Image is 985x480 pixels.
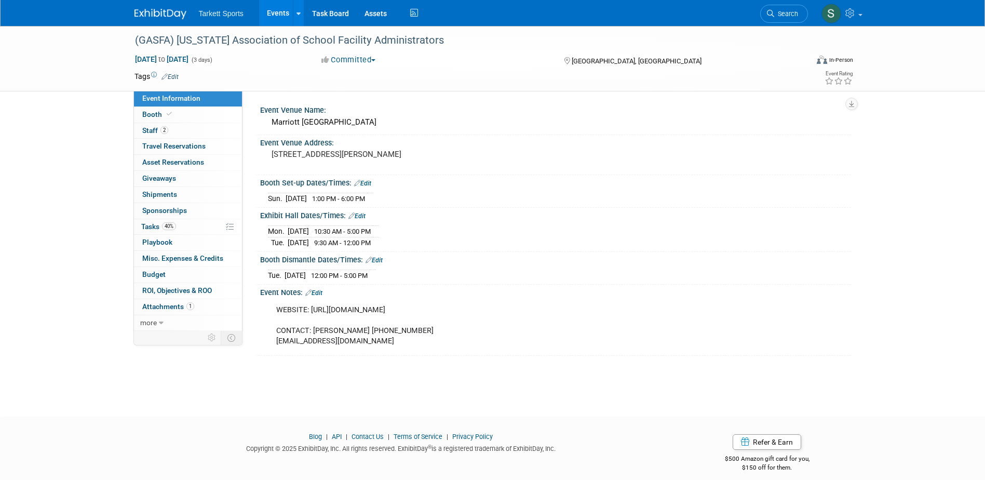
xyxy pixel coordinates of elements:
[142,142,206,150] span: Travel Reservations
[747,54,854,70] div: Event Format
[385,433,392,441] span: |
[134,171,242,186] a: Giveaways
[203,331,221,344] td: Personalize Event Tab Strip
[311,272,368,279] span: 12:00 PM - 5:00 PM
[134,315,242,331] a: more
[134,55,189,64] span: [DATE] [DATE]
[260,285,851,298] div: Event Notes:
[142,110,174,118] span: Booth
[134,235,242,250] a: Playbook
[260,102,851,115] div: Event Venue Name:
[444,433,451,441] span: |
[142,286,212,295] span: ROI, Objectives & ROO
[352,433,384,441] a: Contact Us
[134,9,186,19] img: ExhibitDay
[157,55,167,63] span: to
[825,71,853,76] div: Event Rating
[142,190,177,198] span: Shipments
[142,158,204,166] span: Asset Reservations
[733,434,801,450] a: Refer & Earn
[134,107,242,123] a: Booth
[142,94,200,102] span: Event Information
[134,187,242,203] a: Shipments
[142,206,187,215] span: Sponsorships
[260,135,851,148] div: Event Venue Address:
[683,448,851,472] div: $500 Amazon gift card for you,
[268,270,285,281] td: Tue.
[323,433,330,441] span: |
[394,433,442,441] a: Terms of Service
[452,433,493,441] a: Privacy Policy
[134,442,668,454] div: Copyright © 2025 ExhibitDay, Inc. All rights reserved. ExhibitDay is a registered trademark of Ex...
[199,9,244,18] span: Tarkett Sports
[428,444,431,450] sup: ®
[774,10,798,18] span: Search
[314,228,371,235] span: 10:30 AM - 5:00 PM
[268,237,288,248] td: Tue.
[160,126,168,134] span: 2
[260,208,851,221] div: Exhibit Hall Dates/Times:
[366,257,383,264] a: Edit
[760,5,808,23] a: Search
[260,175,851,189] div: Booth Set-up Dates/Times:
[134,203,242,219] a: Sponsorships
[260,252,851,265] div: Booth Dismantle Dates/Times:
[161,73,179,81] a: Edit
[314,239,371,247] span: 9:30 AM - 12:00 PM
[134,299,242,315] a: Attachments1
[134,123,242,139] a: Staff2
[572,57,701,65] span: [GEOGRAPHIC_DATA], [GEOGRAPHIC_DATA]
[142,126,168,135] span: Staff
[269,300,737,352] div: WEBSITE: [URL][DOMAIN_NAME] CONTACT: [PERSON_NAME] [PHONE_NUMBER] [EMAIL_ADDRESS][DOMAIN_NAME]
[309,433,322,441] a: Blog
[221,331,242,344] td: Toggle Event Tabs
[288,237,309,248] td: [DATE]
[268,193,286,204] td: Sun.
[829,56,853,64] div: In-Person
[348,212,366,220] a: Edit
[140,318,157,327] span: more
[131,31,792,50] div: (GASFA) [US_STATE] Association of School Facility Administrators
[318,55,380,65] button: Committed
[134,251,242,266] a: Misc. Expenses & Credits
[142,270,166,278] span: Budget
[305,289,322,297] a: Edit
[817,56,827,64] img: Format-Inperson.png
[134,219,242,235] a: Tasks40%
[354,180,371,187] a: Edit
[683,463,851,472] div: $150 off for them.
[134,71,179,82] td: Tags
[821,4,841,23] img: Serge Silva
[167,111,172,117] i: Booth reservation complete
[134,91,242,106] a: Event Information
[268,114,843,130] div: Marriott [GEOGRAPHIC_DATA]
[134,283,242,299] a: ROI, Objectives & ROO
[142,302,194,311] span: Attachments
[343,433,350,441] span: |
[288,226,309,237] td: [DATE]
[272,150,495,159] pre: [STREET_ADDRESS][PERSON_NAME]
[134,139,242,154] a: Travel Reservations
[141,222,176,231] span: Tasks
[134,267,242,283] a: Budget
[312,195,365,203] span: 1:00 PM - 6:00 PM
[332,433,342,441] a: API
[142,238,172,246] span: Playbook
[285,270,306,281] td: [DATE]
[142,174,176,182] span: Giveaways
[162,222,176,230] span: 40%
[142,254,223,262] span: Misc. Expenses & Credits
[191,57,212,63] span: (3 days)
[268,226,288,237] td: Mon.
[286,193,307,204] td: [DATE]
[186,302,194,310] span: 1
[134,155,242,170] a: Asset Reservations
